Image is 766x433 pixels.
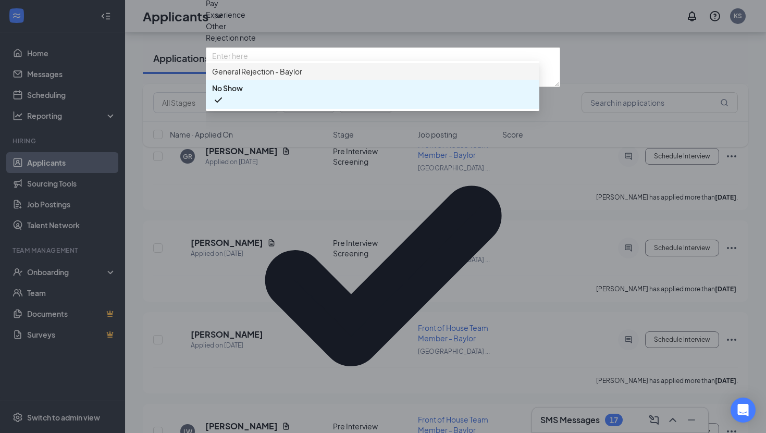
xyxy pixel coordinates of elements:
[212,82,243,94] span: No Show
[206,33,256,42] span: Rejection note
[206,20,226,32] span: Other
[206,9,245,20] span: Experience
[731,398,756,423] div: Open Intercom Messenger
[212,94,225,106] svg: Checkmark
[212,66,302,77] span: General Rejection - Baylor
